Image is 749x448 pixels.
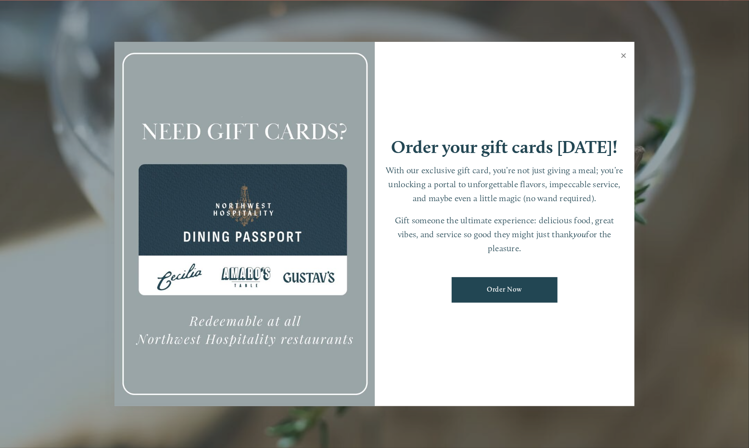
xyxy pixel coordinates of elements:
em: you [573,229,586,239]
p: Gift someone the ultimate experience: delicious food, great vibes, and service so good they might... [384,214,625,255]
h1: Order your gift cards [DATE]! [391,138,618,156]
p: With our exclusive gift card, you’re not just giving a meal; you’re unlocking a portal to unforge... [384,164,625,205]
a: Close [614,43,633,70]
a: Order Now [452,277,558,303]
